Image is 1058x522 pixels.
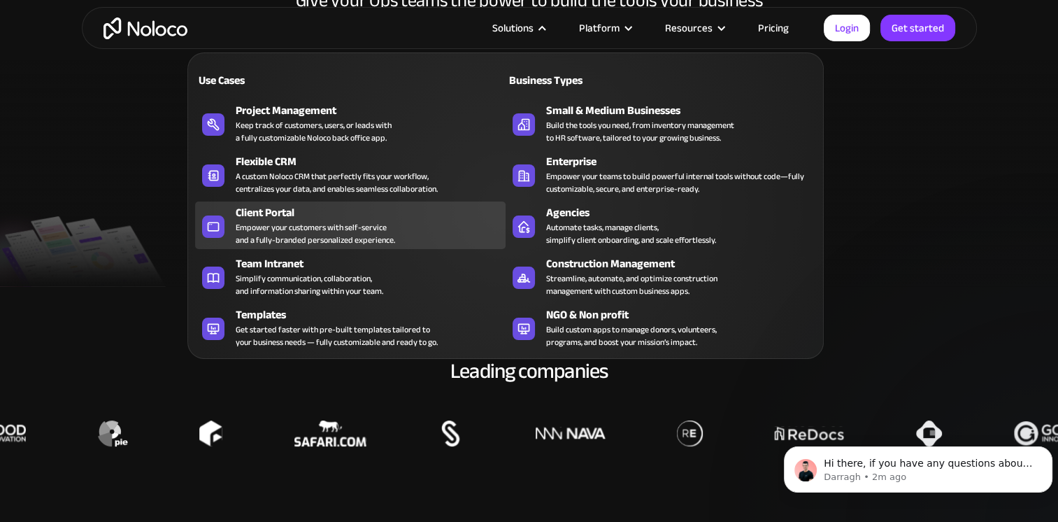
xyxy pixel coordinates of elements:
div: Templates [236,306,512,323]
div: Automate tasks, manage clients, simplify client onboarding, and scale effortlessly. [546,221,716,246]
div: Team Intranet [236,255,512,272]
a: Pricing [741,19,806,37]
div: Platform [562,19,648,37]
a: Flexible CRMA custom Noloco CRM that perfectly fits your workflow,centralizes your data, and enab... [195,150,506,198]
div: Use Cases [195,72,345,89]
div: Empower your customers with self-service and a fully-branded personalized experience. [236,221,395,246]
a: Project ManagementKeep track of customers, users, or leads witha fully customizable Noloco back o... [195,99,506,147]
div: Platform [579,19,620,37]
div: Solutions [492,19,534,37]
div: Project Management [236,102,512,119]
a: EnterpriseEmpower your teams to build powerful internal tools without code—fully customizable, se... [506,150,816,198]
a: Login [824,15,870,41]
div: Empower your teams to build powerful internal tools without code—fully customizable, secure, and ... [546,170,809,195]
a: AgenciesAutomate tasks, manage clients,simplify client onboarding, and scale effortlessly. [506,202,816,249]
div: Enterprise [546,153,822,170]
div: A custom Noloco CRM that perfectly fits your workflow, centralizes your data, and enables seamles... [236,170,438,195]
div: Business Types [506,72,655,89]
a: Team IntranetSimplify communication, collaboration,and information sharing within your team. [195,253,506,300]
a: NGO & Non profitBuild custom apps to manage donors, volunteers,programs, and boost your mission’s... [506,304,816,351]
iframe: Intercom notifications message [778,417,1058,515]
div: Agencies [546,204,822,221]
div: Flexible CRM [236,153,512,170]
a: Construction ManagementStreamline, automate, and optimize constructionmanagement with custom busi... [506,253,816,300]
a: Client PortalEmpower your customers with self-serviceand a fully-branded personalized experience. [195,202,506,249]
div: Small & Medium Businesses [546,102,822,119]
div: Resources [648,19,741,37]
div: Build the tools you need, from inventory management to HR software, tailored to your growing busi... [546,119,734,144]
div: Client Portal [236,204,512,221]
div: Keep track of customers, users, or leads with a fully customizable Noloco back office app. [236,119,392,144]
a: home [103,17,187,39]
div: Solutions [475,19,562,37]
div: Get started faster with pre-built templates tailored to your business needs — fully customizable ... [236,323,438,348]
div: Build custom apps to manage donors, volunteers, programs, and boost your mission’s impact. [546,323,717,348]
nav: Solutions [187,33,824,359]
a: Business Types [506,64,816,96]
div: Construction Management [546,255,822,272]
div: NGO & Non profit [546,306,822,323]
div: Streamline, automate, and optimize construction management with custom business apps. [546,272,717,297]
a: TemplatesGet started faster with pre-built templates tailored toyour business needs — fully custo... [195,304,506,351]
a: Use Cases [195,64,506,96]
div: Simplify communication, collaboration, and information sharing within your team. [236,272,383,297]
a: Get started [880,15,955,41]
a: Small & Medium BusinessesBuild the tools you need, from inventory managementto HR software, tailo... [506,99,816,147]
div: Resources [665,19,713,37]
